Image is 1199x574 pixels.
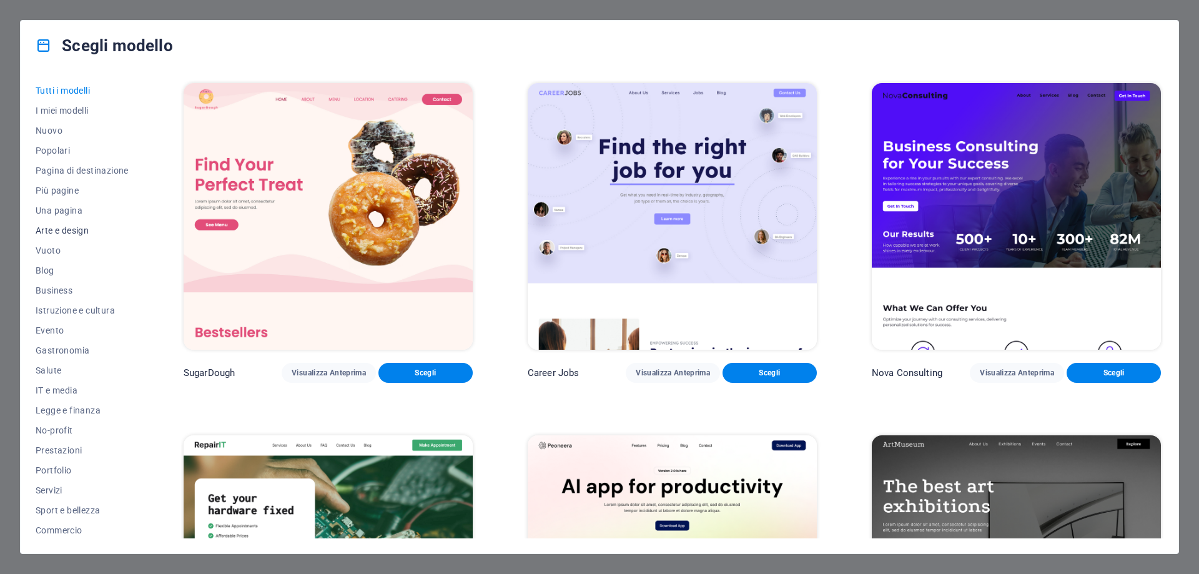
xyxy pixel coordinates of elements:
[970,363,1064,383] button: Visualizza Anteprima
[36,425,129,435] span: No-profit
[36,300,129,320] button: Istruzione e cultura
[36,200,129,220] button: Una pagina
[980,368,1054,378] span: Visualizza Anteprima
[36,345,129,355] span: Gastronomia
[36,525,129,535] span: Commercio
[36,465,129,475] span: Portfolio
[36,166,129,176] span: Pagina di destinazione
[36,285,129,295] span: Business
[36,505,129,515] span: Sport e bellezza
[36,225,129,235] span: Arte e design
[36,460,129,480] button: Portfolio
[528,367,580,379] p: Career Jobs
[36,220,129,240] button: Arte e design
[872,367,942,379] p: Nova Consulting
[378,363,473,383] button: Scegli
[36,385,129,395] span: IT e media
[36,81,129,101] button: Tutti i modelli
[36,305,129,315] span: Istruzione e cultura
[36,161,129,181] button: Pagina di destinazione
[723,363,817,383] button: Scegli
[36,260,129,280] button: Blog
[36,121,129,141] button: Nuovo
[36,445,129,455] span: Prestazioni
[733,368,807,378] span: Scegli
[36,280,129,300] button: Business
[36,340,129,360] button: Gastronomia
[36,360,129,380] button: Salute
[36,86,129,96] span: Tutti i modelli
[36,101,129,121] button: I miei modelli
[36,181,129,200] button: Più pagine
[36,36,173,56] h4: Scegli modello
[636,368,710,378] span: Visualizza Anteprima
[36,325,129,335] span: Evento
[36,186,129,195] span: Più pagine
[36,365,129,375] span: Salute
[1067,363,1161,383] button: Scegli
[626,363,720,383] button: Visualizza Anteprima
[36,480,129,500] button: Servizi
[36,106,129,116] span: I miei modelli
[872,83,1161,350] img: Nova Consulting
[36,400,129,420] button: Legge e finanza
[36,500,129,520] button: Sport e bellezza
[184,83,473,350] img: SugarDough
[292,368,366,378] span: Visualizza Anteprima
[36,245,129,255] span: Vuoto
[36,520,129,540] button: Commercio
[36,141,129,161] button: Popolari
[388,368,463,378] span: Scegli
[184,367,235,379] p: SugarDough
[36,146,129,156] span: Popolari
[36,265,129,275] span: Blog
[36,205,129,215] span: Una pagina
[36,380,129,400] button: IT e media
[36,440,129,460] button: Prestazioni
[36,485,129,495] span: Servizi
[282,363,376,383] button: Visualizza Anteprima
[36,126,129,136] span: Nuovo
[528,83,817,350] img: Career Jobs
[36,240,129,260] button: Vuoto
[36,405,129,415] span: Legge e finanza
[36,320,129,340] button: Evento
[1077,368,1151,378] span: Scegli
[36,420,129,440] button: No-profit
